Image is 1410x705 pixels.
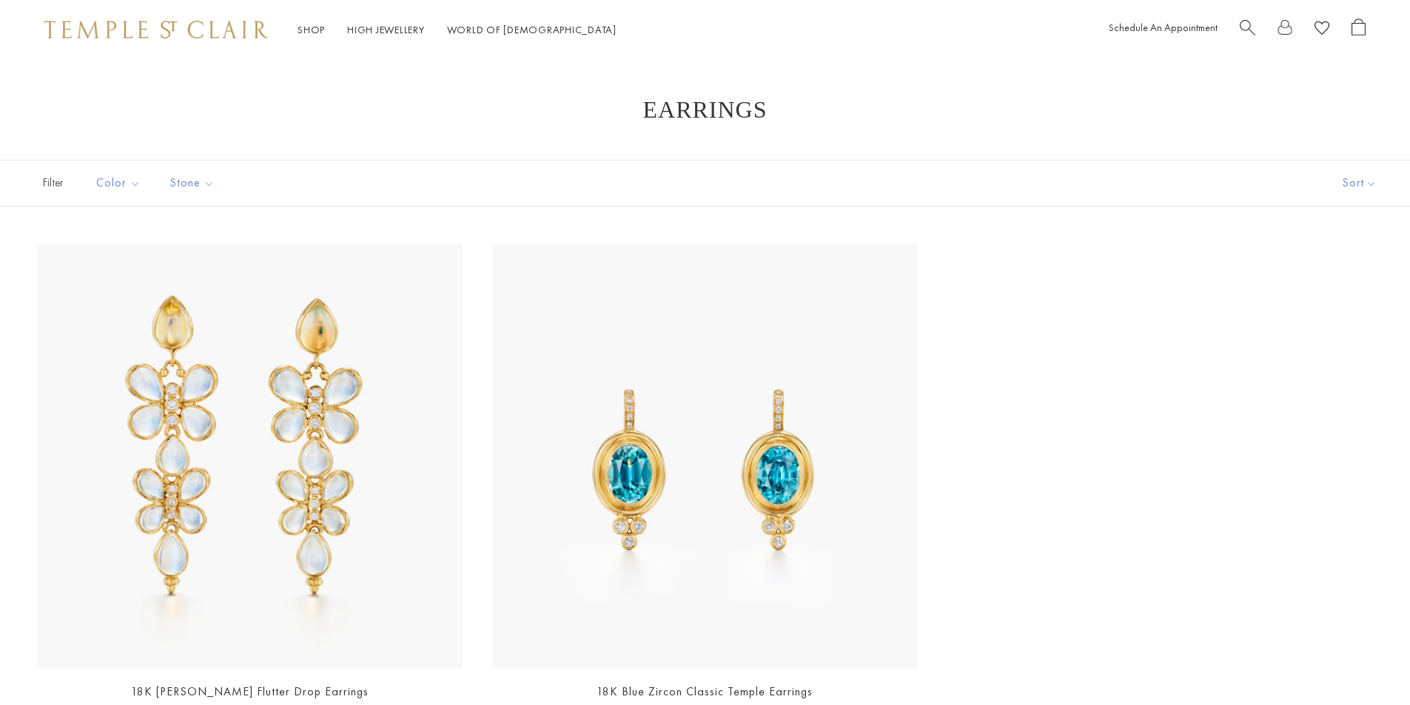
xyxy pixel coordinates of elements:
[1240,18,1255,41] a: Search
[85,166,152,200] button: Color
[298,21,617,39] nav: Main navigation
[131,684,369,699] a: 18K [PERSON_NAME] Flutter Drop Earrings
[1352,18,1366,41] a: Open Shopping Bag
[37,243,463,669] a: 18K Luna Flutter Drop Earrings18K Luna Flutter Drop Earrings
[163,174,226,192] span: Stone
[492,243,918,669] img: 18K Blue Zircon Classic Temple Earrings
[89,174,152,192] span: Color
[44,21,268,38] img: Temple St. Clair
[1109,21,1218,34] a: Schedule An Appointment
[37,243,463,669] img: 18K Luna Flutter Drop Earrings
[298,23,325,36] a: ShopShop
[1315,18,1329,41] a: View Wishlist
[597,684,813,699] a: 18K Blue Zircon Classic Temple Earrings
[159,166,226,200] button: Stone
[1309,161,1410,206] button: Show sort by
[1336,635,1395,690] iframe: Gorgias live chat messenger
[59,96,1351,123] h1: Earrings
[347,23,425,36] a: High JewelleryHigh Jewellery
[447,23,617,36] a: World of [DEMOGRAPHIC_DATA]World of [DEMOGRAPHIC_DATA]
